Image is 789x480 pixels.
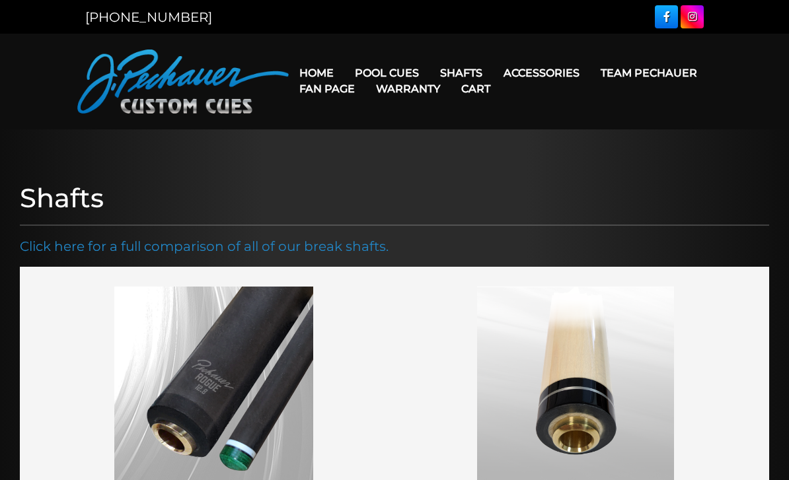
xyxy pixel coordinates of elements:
[77,50,289,114] img: Pechauer Custom Cues
[344,56,430,90] a: Pool Cues
[451,72,501,106] a: Cart
[289,56,344,90] a: Home
[289,72,365,106] a: Fan Page
[493,56,590,90] a: Accessories
[20,238,389,254] a: Click here for a full comparison of all of our break shafts.
[365,72,451,106] a: Warranty
[430,56,493,90] a: Shafts
[85,9,212,25] a: [PHONE_NUMBER]
[590,56,708,90] a: Team Pechauer
[20,182,769,214] h1: Shafts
